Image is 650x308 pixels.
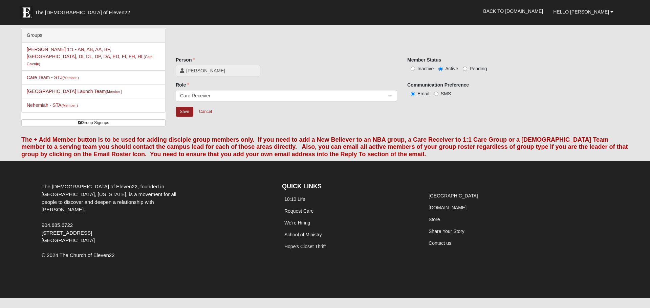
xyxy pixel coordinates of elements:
a: School of Ministry [284,232,322,237]
a: 10:10 Life [284,196,305,202]
label: Communication Preference [407,81,469,88]
img: Eleven22 logo [20,6,33,19]
label: Person [176,56,195,63]
small: (Member ) [63,76,79,80]
span: Email [417,91,429,96]
span: © 2024 The Church of Eleven22 [42,252,115,258]
input: SMS [434,92,438,96]
a: Nehemiah - STA(Member ) [27,102,78,108]
a: We're Hiring [284,220,310,226]
input: Inactive [411,67,415,71]
a: [GEOGRAPHIC_DATA] Launch Team(Member ) [27,89,122,94]
span: The [DEMOGRAPHIC_DATA] of Eleven22 [35,9,130,16]
span: [GEOGRAPHIC_DATA] [42,237,95,243]
a: Contact us [429,240,451,246]
div: Groups [22,28,165,43]
input: Pending [463,67,467,71]
small: (Member ) [106,90,122,94]
a: The [DEMOGRAPHIC_DATA] of Eleven22 [16,2,152,19]
input: Active [438,67,443,71]
input: Alt+s [176,107,193,117]
span: Inactive [417,66,434,71]
a: Care Team - STJ(Member ) [27,75,79,80]
span: Active [445,66,458,71]
a: [GEOGRAPHIC_DATA] [429,193,478,198]
a: Back to [DOMAIN_NAME] [478,3,548,20]
a: Request Care [284,208,313,214]
a: Hello [PERSON_NAME] [548,3,619,20]
span: SMS [441,91,451,96]
span: Pending [470,66,487,71]
a: Store [429,217,440,222]
small: (Member ) [61,103,78,108]
a: Share Your Story [429,229,464,234]
div: The [DEMOGRAPHIC_DATA] of Eleven22, founded in [GEOGRAPHIC_DATA], [US_STATE], is a movement for a... [37,183,197,244]
a: Cancel [195,106,216,117]
span: [PERSON_NAME] [186,67,256,74]
h4: QUICK LINKS [282,183,416,190]
label: Role [176,81,189,88]
a: Group Signups [21,119,166,126]
label: Member Status [407,56,441,63]
span: Hello [PERSON_NAME] [553,9,609,15]
font: The + Add Member button is to be used for adding disciple group members only. If you need to add ... [21,136,628,158]
a: [DOMAIN_NAME] [429,205,467,210]
input: Email [411,92,415,96]
small: (Care Giver ) [27,55,153,66]
a: Hope's Closet Thrift [284,244,326,249]
a: [PERSON_NAME] 1:1 - AN, AB, AA, BF, [GEOGRAPHIC_DATA], DI, DL, DP, DA, ED, FI, FH, HI,(Care Giver) [27,47,153,66]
